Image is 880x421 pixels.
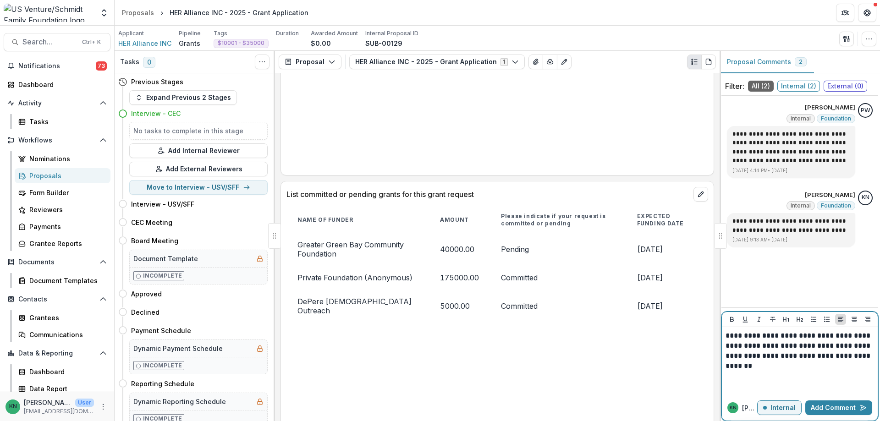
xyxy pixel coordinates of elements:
[15,327,110,342] a: Communications
[24,407,94,416] p: [EMAIL_ADDRESS][DOMAIN_NAME]
[29,384,103,394] div: Data Report
[311,29,358,38] p: Awarded Amount
[4,133,110,148] button: Open Workflows
[15,381,110,396] a: Data Report
[767,314,778,325] button: Strike
[557,55,572,69] button: Edit as form
[18,62,96,70] span: Notifications
[18,258,96,266] span: Documents
[835,314,846,325] button: Align Left
[732,236,850,243] p: [DATE] 9:13 AM • [DATE]
[22,38,77,46] span: Search...
[29,188,103,197] div: Form Builder
[311,38,331,48] p: $0.00
[862,314,873,325] button: Align Right
[131,218,172,227] h4: CEC Meeting
[29,222,103,231] div: Payments
[4,346,110,361] button: Open Data & Reporting
[725,81,744,92] p: Filter:
[799,59,803,65] span: 2
[29,367,103,377] div: Dashboard
[821,314,832,325] button: Ordered List
[131,77,183,87] h4: Previous Stages
[15,168,110,183] a: Proposals
[15,219,110,234] a: Payments
[791,115,811,122] span: Internal
[15,364,110,379] a: Dashboard
[490,233,626,266] td: Pending
[349,55,525,69] button: HER Alliance INC - 2025 - Grant Application1
[122,8,154,17] div: Proposals
[849,314,860,325] button: Align Center
[118,29,144,38] p: Applicant
[4,96,110,110] button: Open Activity
[133,254,198,263] h5: Document Template
[626,266,708,290] td: [DATE]
[805,191,855,200] p: [PERSON_NAME]
[15,236,110,251] a: Grantee Reports
[861,108,870,114] div: Parker Wolf
[131,236,178,246] h4: Board Meeting
[29,171,103,180] div: Proposals
[214,29,227,38] p: Tags
[129,180,268,195] button: Move to Interview - USV/SFF
[15,185,110,200] a: Form Builder
[131,326,191,335] h4: Payment Schedule
[218,40,264,46] span: $10001 - $35000
[429,207,490,233] th: AMOUNT
[131,109,181,118] h4: Interview - CEC
[29,154,103,164] div: Nominations
[118,38,171,48] span: HER Alliance INC
[4,292,110,306] button: Open Contacts
[757,400,802,415] button: Internal
[18,137,96,144] span: Workflows
[701,55,716,69] button: PDF view
[626,233,708,266] td: [DATE]
[98,4,110,22] button: Open entity switcher
[29,205,103,214] div: Reviewers
[4,33,110,51] button: Search...
[255,55,269,69] button: Toggle View Cancelled Tasks
[528,55,543,69] button: View Attached Files
[129,90,237,105] button: Expand Previous 2 Stages
[626,207,708,233] th: EXPECTED FUNDING DATE
[748,81,774,92] span: All ( 2 )
[131,199,194,209] h4: Interview - USV/SFF
[429,233,490,266] td: 40000.00
[133,126,264,136] h5: No tasks to complete in this stage
[29,117,103,126] div: Tasks
[279,55,341,69] button: Proposal
[29,330,103,339] div: Communications
[96,61,107,71] span: 73
[118,6,312,19] nav: breadcrumb
[179,38,200,48] p: Grants
[286,266,429,290] td: Private Foundation (Anonymous)
[129,143,268,158] button: Add Internal Reviewer
[805,400,872,415] button: Add Comment
[18,350,96,357] span: Data & Reporting
[365,38,402,48] p: SUB-00129
[770,404,796,412] p: Internal
[118,6,158,19] a: Proposals
[490,290,626,323] td: Committed
[730,405,737,410] div: Katrina Nelson
[29,313,103,323] div: Grantees
[720,51,814,73] button: Proposal Comments
[15,273,110,288] a: Document Templates
[131,307,159,317] h4: Declined
[4,255,110,269] button: Open Documents
[98,401,109,412] button: More
[131,289,162,299] h4: Approved
[9,404,17,410] div: Katrina Nelson
[753,314,764,325] button: Italicize
[791,202,811,209] span: Internal
[687,55,702,69] button: Plaintext view
[179,29,201,38] p: Pipeline
[120,58,139,66] h3: Tasks
[693,187,708,202] button: edit
[24,398,71,407] p: [PERSON_NAME]
[18,99,96,107] span: Activity
[858,4,876,22] button: Get Help
[626,290,708,323] td: [DATE]
[170,8,308,17] div: HER Alliance INC - 2025 - Grant Application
